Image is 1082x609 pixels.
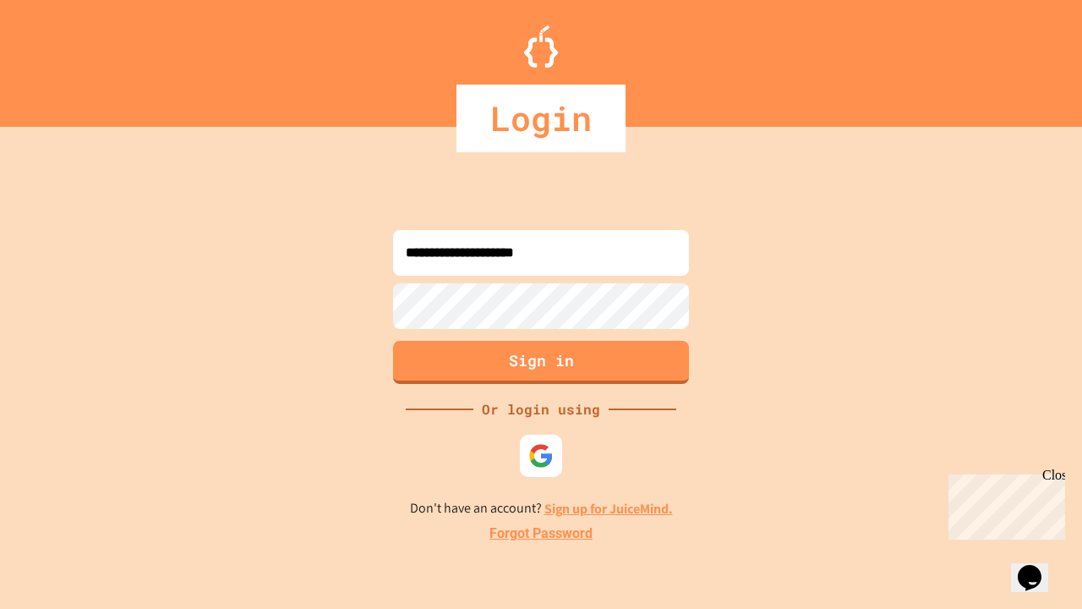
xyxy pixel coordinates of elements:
a: Forgot Password [489,524,593,544]
a: Sign up for JuiceMind. [544,500,673,518]
p: Don't have an account? [410,498,673,519]
div: Login [456,85,626,152]
div: Or login using [473,399,609,420]
img: Logo.svg [524,25,558,68]
div: Chat with us now!Close [7,7,117,107]
button: Sign in [393,341,689,384]
iframe: chat widget [1011,541,1065,592]
img: google-icon.svg [528,443,554,469]
iframe: chat widget [942,468,1065,540]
